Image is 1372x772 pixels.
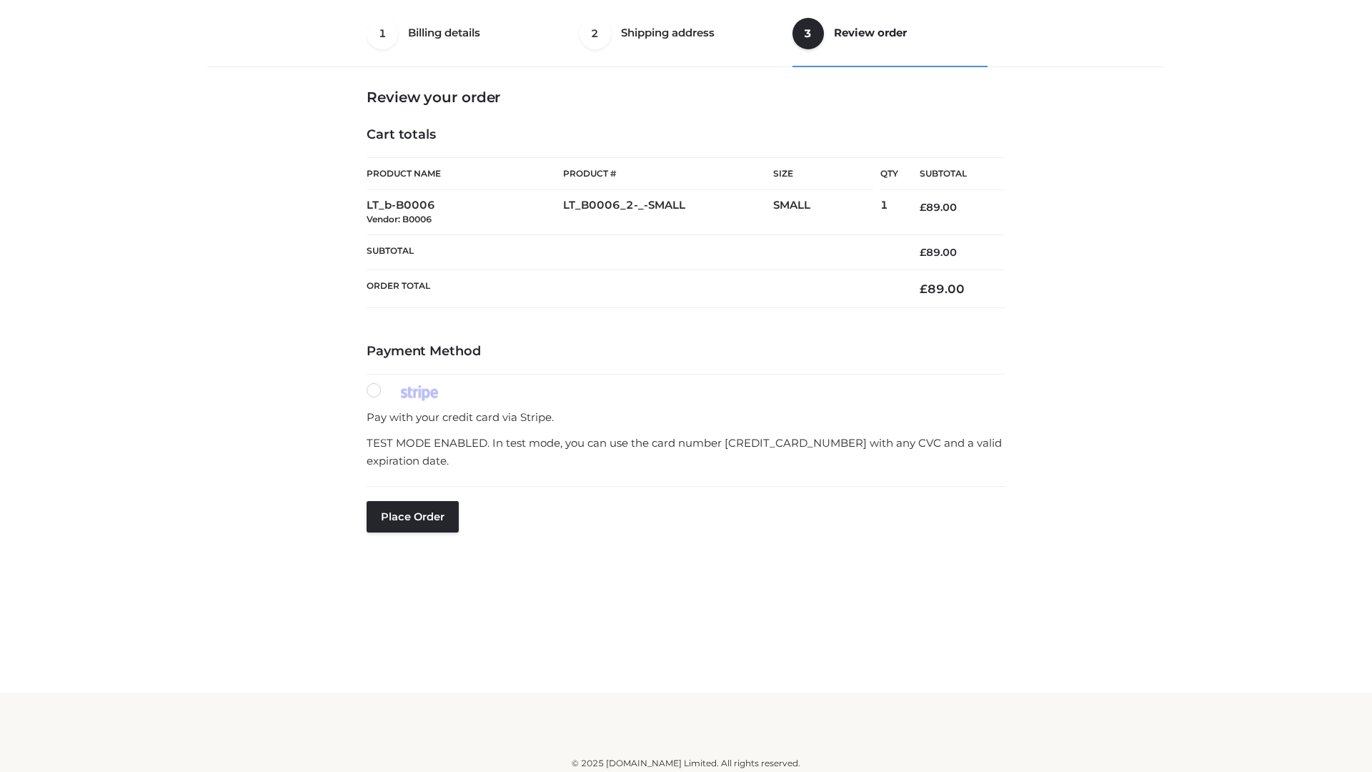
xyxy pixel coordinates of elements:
[367,214,432,224] small: Vendor: B0006
[920,246,957,259] bdi: 89.00
[880,190,898,235] td: 1
[920,246,926,259] span: £
[367,270,898,308] th: Order Total
[367,408,1005,427] p: Pay with your credit card via Stripe.
[367,234,898,269] th: Subtotal
[920,201,957,214] bdi: 89.00
[367,127,1005,143] h4: Cart totals
[920,282,928,296] span: £
[898,158,1005,190] th: Subtotal
[563,190,773,235] td: LT_B0006_2-_-SMALL
[212,756,1160,771] div: © 2025 [DOMAIN_NAME] Limited. All rights reserved.
[920,282,965,296] bdi: 89.00
[773,158,873,190] th: Size
[367,501,459,533] button: Place order
[367,434,1005,470] p: TEST MODE ENABLED. In test mode, you can use the card number [CREDIT_CARD_NUMBER] with any CVC an...
[367,89,1005,106] h3: Review your order
[367,157,563,190] th: Product Name
[920,201,926,214] span: £
[367,344,1005,360] h4: Payment Method
[880,157,898,190] th: Qty
[367,190,563,235] td: LT_b-B0006
[773,190,880,235] td: SMALL
[563,157,773,190] th: Product #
